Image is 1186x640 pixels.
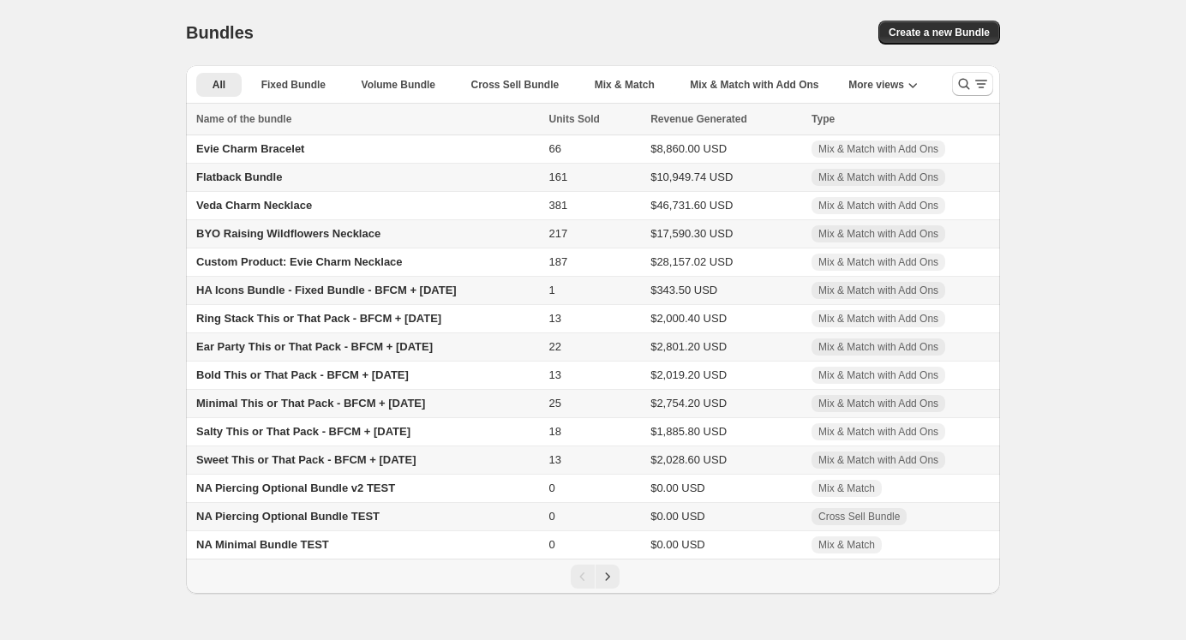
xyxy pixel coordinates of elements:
[196,453,416,466] span: Sweet This or That Pack - BFCM + [DATE]
[818,284,938,297] span: Mix & Match with Add Ons
[196,481,395,494] span: NA Piercing Optional Bundle v2 TEST
[549,170,568,183] span: 161
[549,312,561,325] span: 13
[186,559,1000,594] nav: Pagination
[549,284,555,296] span: 1
[196,255,403,268] span: Custom Product: Evie Charm Necklace
[196,227,380,240] span: BYO Raising Wildflowers Necklace
[596,565,620,589] button: Next
[196,538,329,551] span: NA Minimal Bundle TEST
[196,510,380,523] span: NA Piercing Optional Bundle TEST
[818,199,938,212] span: Mix & Match with Add Ons
[650,397,727,410] span: $2,754.20 USD
[818,453,938,467] span: Mix & Match with Add Ons
[818,510,900,523] span: Cross Sell Bundle
[549,453,561,466] span: 13
[471,78,560,92] span: Cross Sell Bundle
[650,538,705,551] span: $0.00 USD
[838,73,928,97] button: More views
[818,312,938,326] span: Mix & Match with Add Ons
[186,22,254,43] h1: Bundles
[196,368,409,381] span: Bold This or That Pack - BFCM + [DATE]
[549,397,561,410] span: 25
[196,111,539,128] div: Name of the bundle
[818,340,938,354] span: Mix & Match with Add Ons
[549,368,561,381] span: 13
[650,111,747,128] span: Revenue Generated
[818,142,938,156] span: Mix & Match with Add Ons
[549,255,568,268] span: 187
[818,227,938,241] span: Mix & Match with Add Ons
[818,368,938,382] span: Mix & Match with Add Ons
[650,111,764,128] button: Revenue Generated
[650,284,717,296] span: $343.50 USD
[650,368,727,381] span: $2,019.20 USD
[650,255,733,268] span: $28,157.02 USD
[650,453,727,466] span: $2,028.60 USD
[818,397,938,410] span: Mix & Match with Add Ons
[650,340,727,353] span: $2,801.20 USD
[549,481,555,494] span: 0
[549,510,555,523] span: 0
[650,142,727,155] span: $8,860.00 USD
[549,538,555,551] span: 0
[818,255,938,269] span: Mix & Match with Add Ons
[650,510,705,523] span: $0.00 USD
[549,425,561,438] span: 18
[213,78,225,92] span: All
[549,340,561,353] span: 22
[952,72,993,96] button: Search and filter results
[549,111,600,128] span: Units Sold
[196,284,457,296] span: HA Icons Bundle - Fixed Bundle - BFCM + [DATE]
[549,227,568,240] span: 217
[650,312,727,325] span: $2,000.40 USD
[650,425,727,438] span: $1,885.80 USD
[549,111,617,128] button: Units Sold
[818,481,875,495] span: Mix & Match
[196,397,425,410] span: Minimal This or That Pack - BFCM + [DATE]
[690,78,818,92] span: Mix & Match with Add Ons
[196,425,410,438] span: Salty This or That Pack - BFCM + [DATE]
[196,312,441,325] span: Ring Stack This or That Pack - BFCM + [DATE]
[818,538,875,552] span: Mix & Match
[196,142,304,155] span: Evie Charm Bracelet
[818,425,938,439] span: Mix & Match with Add Ons
[650,227,733,240] span: $17,590.30 USD
[196,170,282,183] span: Flatback Bundle
[650,199,733,212] span: $46,731.60 USD
[362,78,435,92] span: Volume Bundle
[878,21,1000,45] button: Create a new Bundle
[650,481,705,494] span: $0.00 USD
[889,26,990,39] span: Create a new Bundle
[848,78,904,92] span: More views
[818,170,938,184] span: Mix & Match with Add Ons
[549,199,568,212] span: 381
[196,199,312,212] span: Veda Charm Necklace
[261,78,326,92] span: Fixed Bundle
[196,340,433,353] span: Ear Party This or That Pack - BFCM + [DATE]
[650,170,733,183] span: $10,949.74 USD
[595,78,655,92] span: Mix & Match
[812,111,990,128] div: Type
[549,142,561,155] span: 66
